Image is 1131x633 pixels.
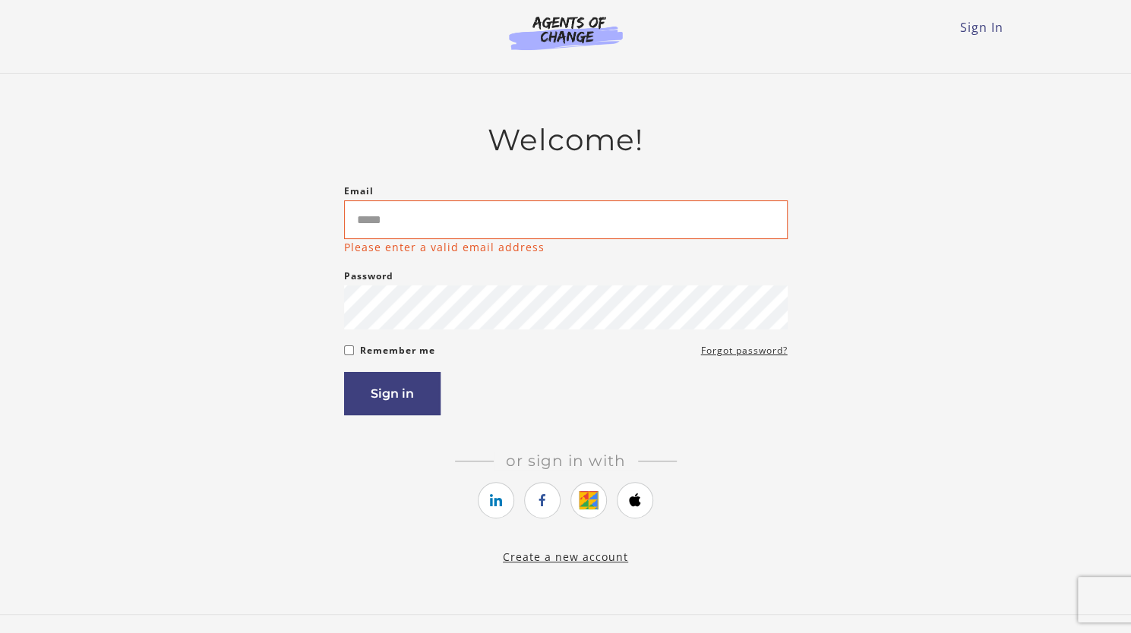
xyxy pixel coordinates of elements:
a: https://courses.thinkific.com/users/auth/google?ss%5Breferral%5D=&ss%5Buser_return_to%5D=&ss%5Bvi... [570,482,607,518]
a: https://courses.thinkific.com/users/auth/linkedin?ss%5Breferral%5D=&ss%5Buser_return_to%5D=&ss%5B... [478,482,514,518]
a: https://courses.thinkific.com/users/auth/facebook?ss%5Breferral%5D=&ss%5Buser_return_to%5D=&ss%5B... [524,482,561,518]
label: Email [344,182,374,200]
img: Agents of Change Logo [493,15,639,50]
a: Forgot password? [701,342,788,360]
a: Sign In [960,19,1003,36]
a: https://courses.thinkific.com/users/auth/apple?ss%5Breferral%5D=&ss%5Buser_return_to%5D=&ss%5Bvis... [617,482,653,518]
label: Remember me [360,342,435,360]
label: Password [344,267,393,285]
button: Sign in [344,372,441,415]
p: Please enter a valid email address [344,239,545,255]
h2: Welcome! [344,122,788,158]
a: Create a new account [503,550,628,564]
span: Or sign in with [494,452,638,470]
